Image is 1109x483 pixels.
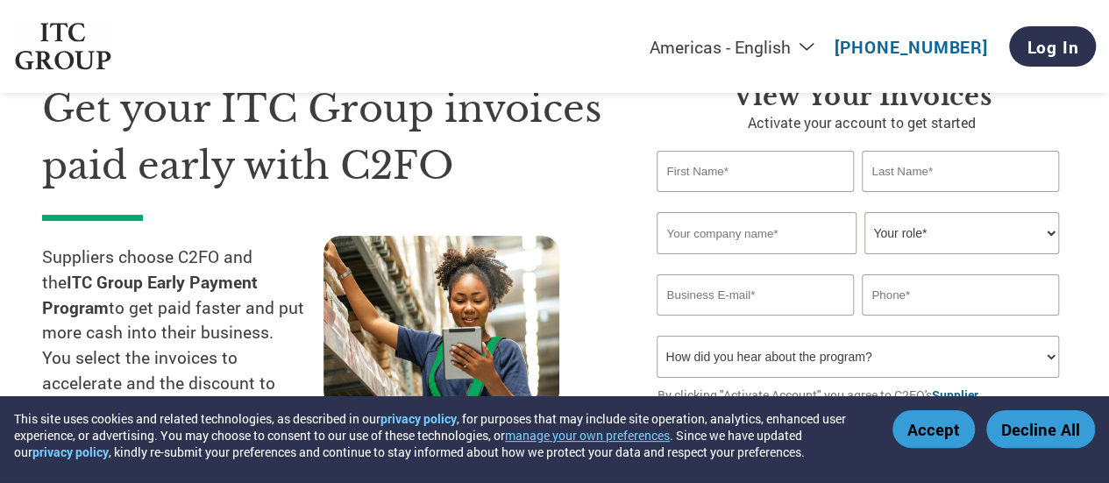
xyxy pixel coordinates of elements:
input: Your company name* [657,212,856,254]
a: [PHONE_NUMBER] [835,36,988,58]
div: Inavlid Email Address [657,317,853,329]
div: Invalid company name or company name is too long [657,256,1058,267]
div: Invalid last name or last name is too long [862,194,1058,205]
div: This site uses cookies and related technologies, as described in our , for purposes that may incl... [14,410,867,460]
button: Decline All [986,410,1095,448]
input: Phone* [862,274,1058,316]
h3: View Your Invoices [657,81,1067,112]
div: Inavlid Phone Number [862,317,1058,329]
a: Log In [1009,26,1096,67]
p: By clicking "Activate Account" you agree to C2FO's and [657,386,1067,423]
input: First Name* [657,151,853,192]
p: Suppliers choose C2FO and the to get paid faster and put more cash into their business. You selec... [42,245,323,422]
a: privacy policy [32,444,109,460]
img: supply chain worker [323,236,559,408]
img: ITC Group [13,23,113,71]
input: Last Name* [862,151,1058,192]
select: Title/Role [864,212,1058,254]
input: Invalid Email format [657,274,853,316]
div: Invalid first name or first name is too long [657,194,853,205]
button: Accept [892,410,975,448]
h1: Get your ITC Group invoices paid early with C2FO [42,81,604,194]
p: Activate your account to get started [657,112,1067,133]
button: manage your own preferences [505,427,670,444]
a: privacy policy [380,410,457,427]
strong: ITC Group Early Payment Program [42,271,258,318]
